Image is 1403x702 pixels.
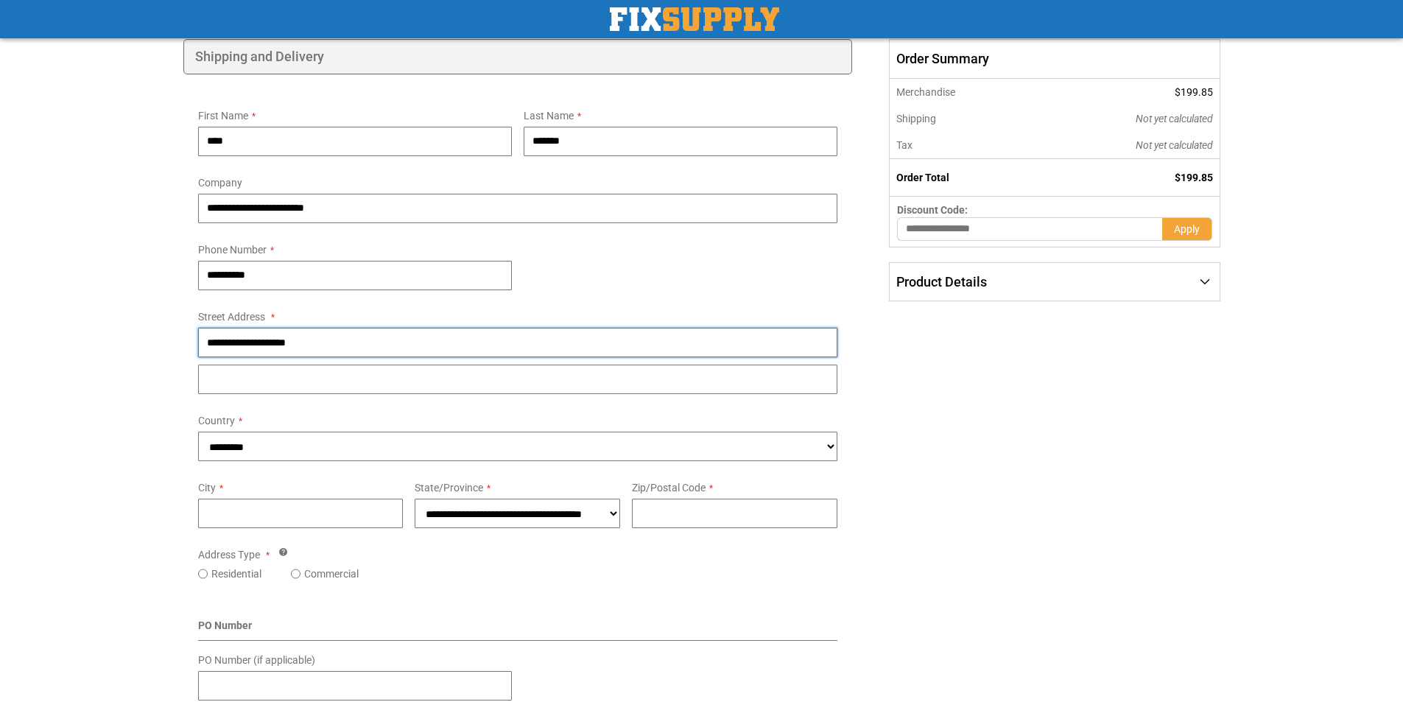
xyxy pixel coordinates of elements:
span: Product Details [896,274,987,289]
th: Merchandise [890,79,1036,105]
span: Zip/Postal Code [632,482,706,494]
span: Phone Number [198,244,267,256]
th: Tax [890,132,1036,159]
img: Fix Industrial Supply [610,7,779,31]
div: PO Number [198,618,838,641]
span: Address Type [198,549,260,561]
span: Country [198,415,235,427]
span: $199.85 [1175,86,1213,98]
span: Not yet calculated [1136,113,1213,124]
span: City [198,482,216,494]
button: Apply [1162,217,1212,241]
strong: Order Total [896,172,949,183]
span: Discount Code: [897,204,968,216]
span: Last Name [524,110,574,122]
span: PO Number (if applicable) [198,654,315,666]
span: State/Province [415,482,483,494]
span: Shipping [896,113,936,124]
span: Company [198,177,242,189]
div: Shipping and Delivery [183,39,853,74]
label: Residential [211,566,261,581]
a: store logo [610,7,779,31]
span: Apply [1174,223,1200,235]
span: Order Summary [889,39,1220,79]
span: First Name [198,110,248,122]
label: Commercial [304,566,359,581]
span: $199.85 [1175,172,1213,183]
span: Street Address [198,311,265,323]
span: Not yet calculated [1136,139,1213,151]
